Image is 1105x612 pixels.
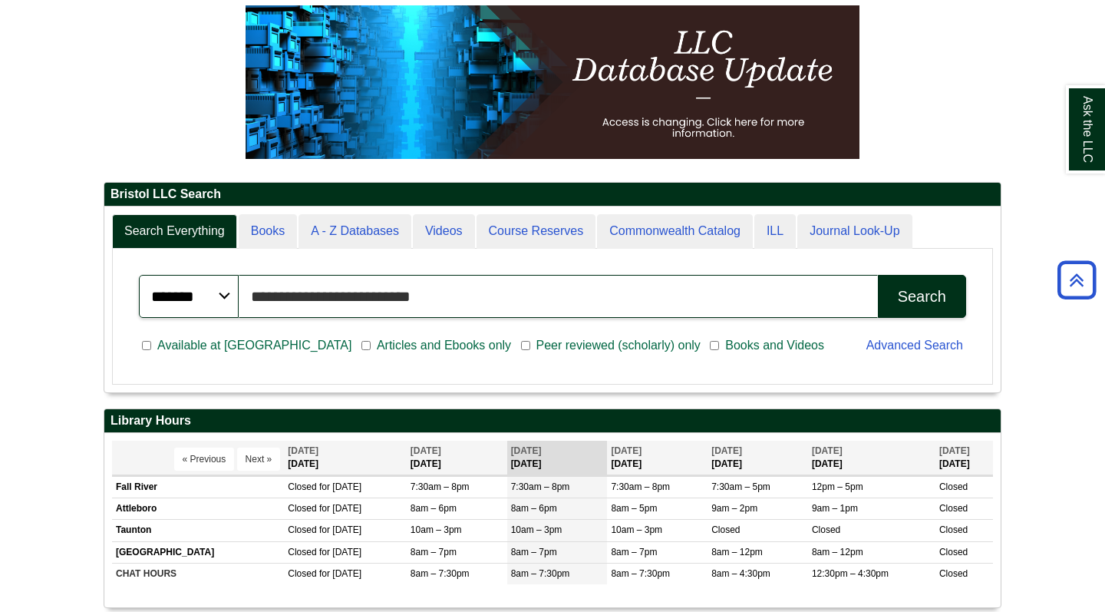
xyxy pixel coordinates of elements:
img: HTML tutorial [246,5,859,159]
span: Peer reviewed (scholarly) only [530,336,707,355]
th: [DATE] [935,441,993,475]
td: CHAT HOURS [112,563,284,584]
span: 8am – 7pm [511,547,557,557]
button: « Previous [174,448,235,471]
a: Videos [413,214,475,249]
span: Articles and Ebooks only [371,336,517,355]
span: 8am – 5pm [611,503,657,514]
a: Course Reserves [477,214,596,249]
span: 7:30am – 5pm [711,481,770,492]
input: Available at [GEOGRAPHIC_DATA] [142,339,151,352]
span: [DATE] [511,445,542,456]
td: Attleboro [112,498,284,520]
span: Books and Videos [719,336,830,355]
span: Closed [812,524,840,535]
a: Books [239,214,297,249]
span: 12:30pm – 4:30pm [812,568,889,579]
span: Closed [288,503,316,514]
td: Taunton [112,520,284,541]
button: Search [878,275,966,318]
th: [DATE] [607,441,708,475]
span: [DATE] [711,445,742,456]
span: 10am – 3pm [411,524,462,535]
span: for [DATE] [319,547,361,557]
span: [DATE] [812,445,843,456]
input: Peer reviewed (scholarly) only [521,339,530,352]
span: Closed [288,547,316,557]
span: for [DATE] [319,481,361,492]
span: Closed [939,524,968,535]
span: [DATE] [411,445,441,456]
td: [GEOGRAPHIC_DATA] [112,541,284,563]
span: 9am – 2pm [711,503,757,514]
span: 8am – 7:30pm [511,568,570,579]
span: [DATE] [939,445,970,456]
span: 7:30am – 8pm [411,481,470,492]
span: 10am – 3pm [611,524,662,535]
span: 8am – 7:30pm [611,568,670,579]
span: 8am – 7pm [411,547,457,557]
span: Closed [939,481,968,492]
span: Closed [939,547,968,557]
span: Closed [288,481,316,492]
span: Closed [288,524,316,535]
span: 8am – 4:30pm [711,568,770,579]
span: for [DATE] [319,568,361,579]
button: Next » [237,448,281,471]
th: [DATE] [507,441,608,475]
a: Search Everything [112,214,237,249]
span: 8am – 12pm [812,547,863,557]
span: 8am – 12pm [711,547,763,557]
span: Closed [288,568,316,579]
a: Journal Look-Up [797,214,912,249]
span: for [DATE] [319,524,361,535]
span: 7:30am – 8pm [511,481,570,492]
input: Books and Videos [710,339,719,352]
a: Commonwealth Catalog [597,214,753,249]
span: 8am – 7:30pm [411,568,470,579]
span: 9am – 1pm [812,503,858,514]
h2: Bristol LLC Search [104,183,1001,207]
span: Closed [939,503,968,514]
a: ILL [754,214,796,249]
th: [DATE] [407,441,507,475]
th: [DATE] [808,441,935,475]
td: Fall River [112,477,284,498]
span: 8am – 6pm [411,503,457,514]
span: 12pm – 5pm [812,481,863,492]
span: [DATE] [611,445,642,456]
a: A - Z Databases [299,214,411,249]
span: [DATE] [288,445,318,456]
span: Closed [939,568,968,579]
a: Advanced Search [866,339,963,352]
span: 10am – 3pm [511,524,562,535]
span: 8am – 7pm [611,547,657,557]
input: Articles and Ebooks only [361,339,371,352]
span: 8am – 6pm [511,503,557,514]
span: for [DATE] [319,503,361,514]
span: Closed [711,524,740,535]
a: Back to Top [1052,270,1101,290]
div: Search [898,288,946,306]
th: [DATE] [708,441,808,475]
span: 7:30am – 8pm [611,481,670,492]
h2: Library Hours [104,409,1001,433]
th: [DATE] [284,441,407,475]
span: Available at [GEOGRAPHIC_DATA] [151,336,358,355]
